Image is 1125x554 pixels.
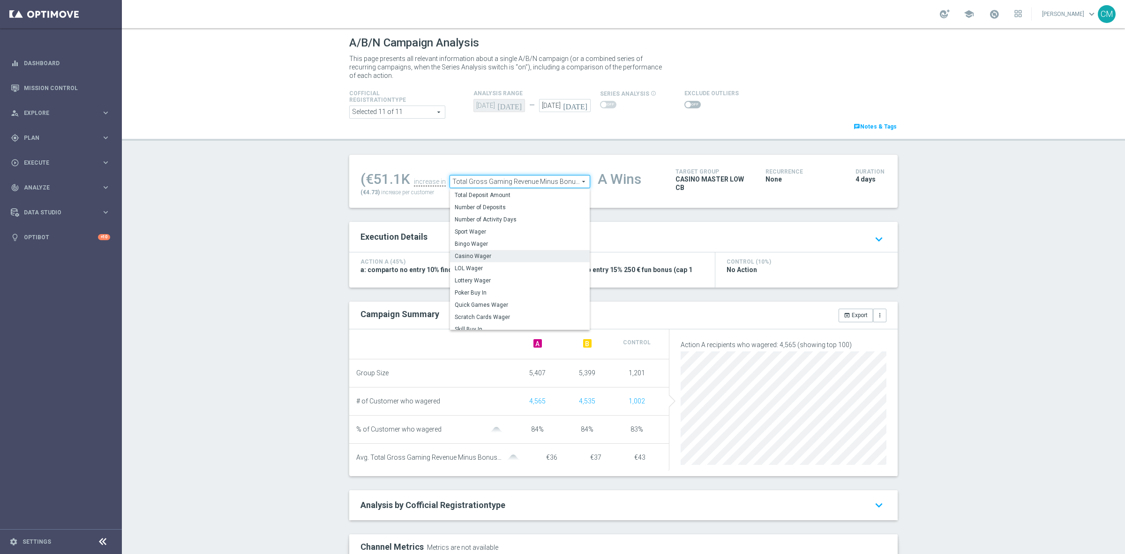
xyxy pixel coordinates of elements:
[529,369,546,377] span: 5,407
[356,369,389,377] span: Group Size
[425,542,498,551] span: Metrics are not available
[598,171,641,188] div: A Wins
[871,497,886,514] i: keyboard_arrow_down
[546,454,557,461] span: €36
[24,210,101,215] span: Data Studio
[531,425,544,433] span: 84%
[24,225,98,250] a: Optibot
[839,309,873,322] button: open_in_browser Export
[381,189,434,196] span: increase per customer
[10,109,111,117] button: person_search Explore keyboard_arrow_right
[455,228,585,235] span: Sport Wager
[10,159,111,167] button: play_circle_outline Execute keyboard_arrow_right
[727,266,757,274] span: No Action
[579,397,595,405] span: Show unique customers
[844,312,850,319] i: open_in_browser
[473,90,600,97] h4: analysis range
[360,540,892,553] div: Channel Metrics Metrics are not available
[356,397,440,405] span: # of Customer who wagered
[581,425,593,433] span: 84%
[630,425,643,433] span: 83%
[727,258,887,265] h4: Control (10%)
[101,133,110,142] i: keyboard_arrow_right
[101,158,110,167] i: keyboard_arrow_right
[11,59,19,68] i: equalizer
[681,341,887,349] p: Action A recipients who wagered: 4,565 (showing top 100)
[651,91,656,96] i: info_outline
[855,168,886,175] h4: Duration
[11,109,19,117] i: person_search
[360,542,424,552] h2: Channel Metrics
[101,208,110,217] i: keyboard_arrow_right
[455,265,585,272] span: LOL Wager
[455,240,585,248] span: Bingo Wager
[360,500,505,510] span: Analysis by Cofficial Registrationtype
[349,90,429,103] h4: Cofficial Registrationtype
[854,123,860,130] i: chat
[487,427,506,433] img: gaussianGrey.svg
[544,258,704,265] h4: Action B (45%)
[684,90,739,97] h4: Exclude Outliers
[1098,5,1116,23] div: CM
[98,234,110,240] div: +10
[529,397,546,405] span: Show unique customers
[11,51,110,76] div: Dashboard
[455,191,585,199] span: Total Deposit Amount
[675,175,751,192] span: CASINO MASTER LOW CB
[350,106,445,118] span: Expert Online Expert Retail Master Online Master Retail Other and 6 more
[11,134,101,142] div: Plan
[1087,9,1097,19] span: keyboard_arrow_down
[873,309,886,322] button: more_vert
[11,233,19,242] i: lightbulb
[590,454,601,461] span: €37
[360,266,474,274] span: a: comparto no entry 10% fino a 150€
[11,159,101,167] div: Execute
[11,225,110,250] div: Optibot
[356,454,504,462] span: Avg. Total Gross Gaming Revenue Minus Bonus Wagared
[455,289,585,296] span: Poker Buy In
[10,84,111,92] button: Mission Control
[583,339,592,348] span: B
[24,160,101,166] span: Execute
[10,134,111,142] button: gps_fixed Plan keyboard_arrow_right
[101,183,110,192] i: keyboard_arrow_right
[360,232,427,242] span: Execution Details
[101,108,110,117] i: keyboard_arrow_right
[11,208,101,217] div: Data Studio
[504,455,523,461] img: gaussianGrey.svg
[455,204,585,211] span: Number of Deposits
[360,309,439,319] h2: Campaign Summary
[360,500,886,511] a: Analysis by Cofficial Registrationtype keyboard_arrow_down
[11,183,101,192] div: Analyze
[22,539,51,545] a: Settings
[11,183,19,192] i: track_changes
[24,51,110,76] a: Dashboard
[855,175,876,183] span: 4 days
[10,209,111,216] button: Data Studio keyboard_arrow_right
[539,99,591,112] input: Select Date
[525,101,539,109] div: —
[10,234,111,241] button: lightbulb Optibot +10
[11,159,19,167] i: play_circle_outline
[544,266,704,282] span: b: comparto no entry 15% 250 € fun bonus (cap 1 wagering x10)
[10,60,111,67] button: equalizer Dashboard
[765,175,782,183] span: None
[765,168,841,175] h4: Recurrence
[877,312,883,319] i: more_vert
[24,135,101,141] span: Plan
[10,184,111,191] button: track_changes Analyze keyboard_arrow_right
[579,369,595,377] span: 5,399
[629,369,645,377] span: 1,201
[24,76,110,100] a: Mission Control
[634,454,645,461] span: €43
[24,185,101,190] span: Analyze
[349,36,479,50] h1: A/B/N Campaign Analysis
[24,110,101,116] span: Explore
